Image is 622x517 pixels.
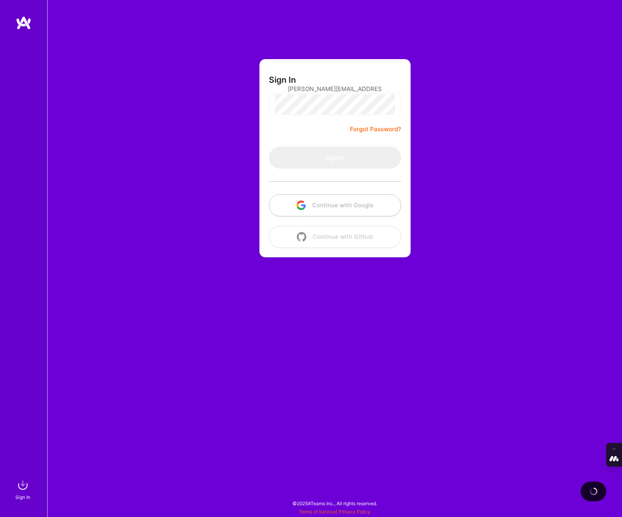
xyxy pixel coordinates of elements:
[17,477,31,501] a: sign inSign In
[299,509,370,515] span: |
[16,16,31,30] img: logo
[350,125,401,134] a: Forgot Password?
[299,509,336,515] a: Terms of Service
[47,493,622,513] div: © 2025 ATeams Inc., All rights reserved.
[269,75,296,85] h3: Sign In
[296,201,306,210] img: icon
[589,486,598,496] img: loading
[339,509,370,515] a: Privacy Policy
[269,194,401,216] button: Continue with Google
[297,232,306,242] img: icon
[15,477,31,493] img: sign in
[269,147,401,169] button: Sign In
[288,79,382,99] input: Email...
[15,493,30,501] div: Sign In
[269,226,401,248] button: Continue with Github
